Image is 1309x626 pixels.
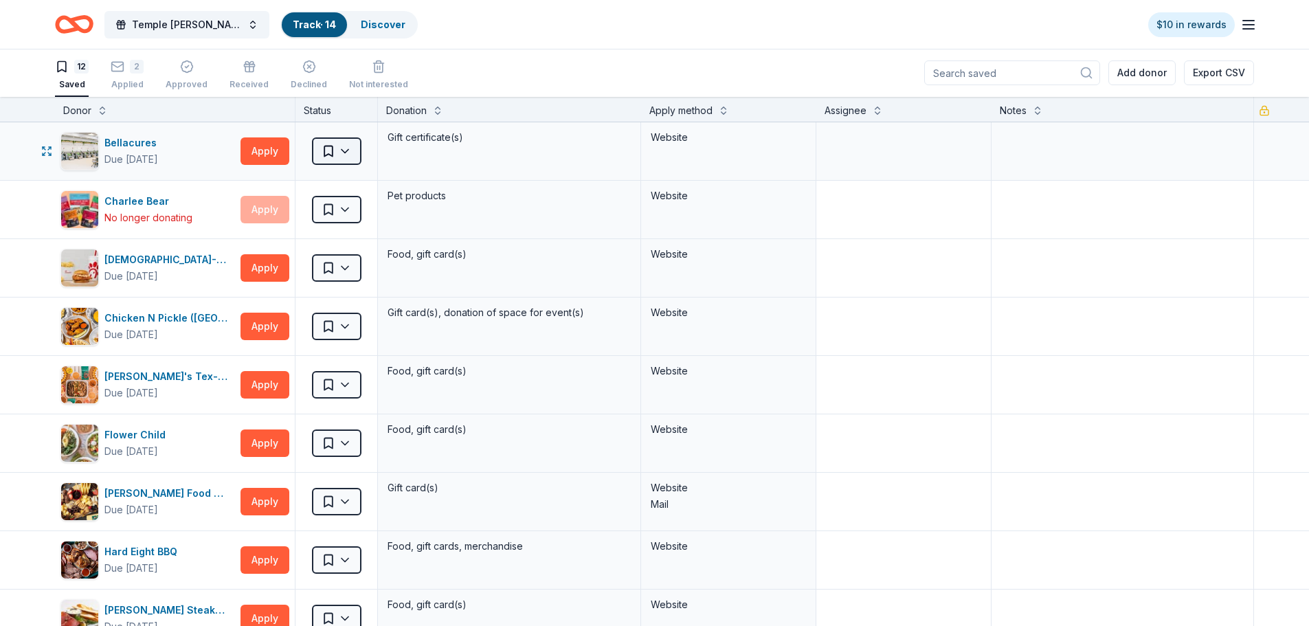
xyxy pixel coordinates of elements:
button: Apply [240,254,289,282]
div: Donor [63,102,91,119]
div: [DEMOGRAPHIC_DATA]-fil-A ([GEOGRAPHIC_DATA]) [104,251,235,268]
div: Pet products [386,186,632,205]
button: Apply [240,429,289,457]
input: Search saved [924,60,1100,85]
button: Apply [240,546,289,574]
button: Apply [240,488,289,515]
button: Export CSV [1184,60,1254,85]
img: Image for Bellacures [61,133,98,170]
div: Website [651,363,806,379]
a: Home [55,8,93,41]
div: Received [230,79,269,90]
img: Image for Chick-fil-A (Dallas Frankford Road) [61,249,98,287]
div: Food, gift card(s) [386,361,632,381]
button: Image for Chick-fil-A (Dallas Frankford Road)[DEMOGRAPHIC_DATA]-fil-A ([GEOGRAPHIC_DATA])Due [DATE] [60,249,235,287]
button: Add donor [1108,60,1176,85]
div: Food, gift card(s) [386,595,632,614]
div: Saved [55,79,89,90]
div: Due [DATE] [104,151,158,168]
div: Food, gift cards, merchandise [386,537,632,556]
button: Apply [240,137,289,165]
div: Bellacures [104,135,162,151]
div: Website [651,246,806,262]
div: Assignee [825,102,866,119]
span: Temple [PERSON_NAME] the Kids Golf Tournament [132,16,242,33]
div: No longer donating [104,210,192,226]
div: Due [DATE] [104,560,158,577]
button: Temple [PERSON_NAME] the Kids Golf Tournament [104,11,269,38]
div: Website [651,304,806,321]
button: Declined [291,54,327,97]
div: Due [DATE] [104,443,158,460]
img: Image for Gordon Food Service Store [61,483,98,520]
button: Apply [240,313,289,340]
div: [PERSON_NAME] Food Service Store [104,485,235,502]
div: Chicken N Pickle ([GEOGRAPHIC_DATA]) [104,310,235,326]
div: Website [651,538,806,555]
button: 12Saved [55,54,89,97]
img: Image for Chicken N Pickle (Grand Prairie) [61,308,98,345]
div: Website [651,129,806,146]
div: Donation [386,102,427,119]
div: Not interested [349,79,408,90]
button: Image for Hard Eight BBQHard Eight BBQDue [DATE] [60,541,235,579]
div: Due [DATE] [104,502,158,518]
div: Due [DATE] [104,385,158,401]
div: Due [DATE] [104,326,158,343]
img: Image for Hard Eight BBQ [61,541,98,579]
button: Image for BellacuresBellacuresDue [DATE] [60,132,235,170]
div: [PERSON_NAME] Steakhouse [104,602,235,618]
button: Received [230,54,269,97]
button: Image for Flower ChildFlower ChildDue [DATE] [60,424,235,462]
button: 2Applied [111,54,144,97]
div: Flower Child [104,427,171,443]
div: Website [651,480,806,496]
div: Status [295,97,378,122]
div: Gift certificate(s) [386,128,632,147]
a: Track· 14 [293,19,336,30]
div: Notes [1000,102,1027,119]
div: Declined [291,79,327,90]
div: Website [651,596,806,613]
button: Image for Chicken N Pickle (Grand Prairie)Chicken N Pickle ([GEOGRAPHIC_DATA])Due [DATE] [60,307,235,346]
div: 12 [74,60,89,74]
a: Discover [361,19,405,30]
div: Website [651,188,806,204]
button: Image for Chuy's Tex-Mex[PERSON_NAME]'s Tex-MexDue [DATE] [60,366,235,404]
button: Not interested [349,54,408,97]
div: Hard Eight BBQ [104,544,183,560]
div: Apply method [649,102,713,119]
button: Track· 14Discover [280,11,418,38]
img: Image for Flower Child [61,425,98,462]
img: Image for Chuy's Tex-Mex [61,366,98,403]
button: Apply [240,371,289,399]
button: Image for Charlee BearCharlee BearNo longer donating [60,190,235,229]
div: Gift card(s) [386,478,632,498]
div: Due [DATE] [104,268,158,284]
div: Applied [111,79,144,90]
div: Approved [166,79,208,90]
button: Image for Gordon Food Service Store[PERSON_NAME] Food Service StoreDue [DATE] [60,482,235,521]
div: Food, gift card(s) [386,245,632,264]
div: Website [651,421,806,438]
img: Image for Charlee Bear [61,191,98,228]
a: $10 in rewards [1148,12,1235,37]
div: Mail [651,496,806,513]
div: [PERSON_NAME]'s Tex-Mex [104,368,235,385]
div: Food, gift card(s) [386,420,632,439]
div: Charlee Bear [104,193,192,210]
div: 2 [130,60,144,74]
button: Approved [166,54,208,97]
div: Gift card(s), donation of space for event(s) [386,303,632,322]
